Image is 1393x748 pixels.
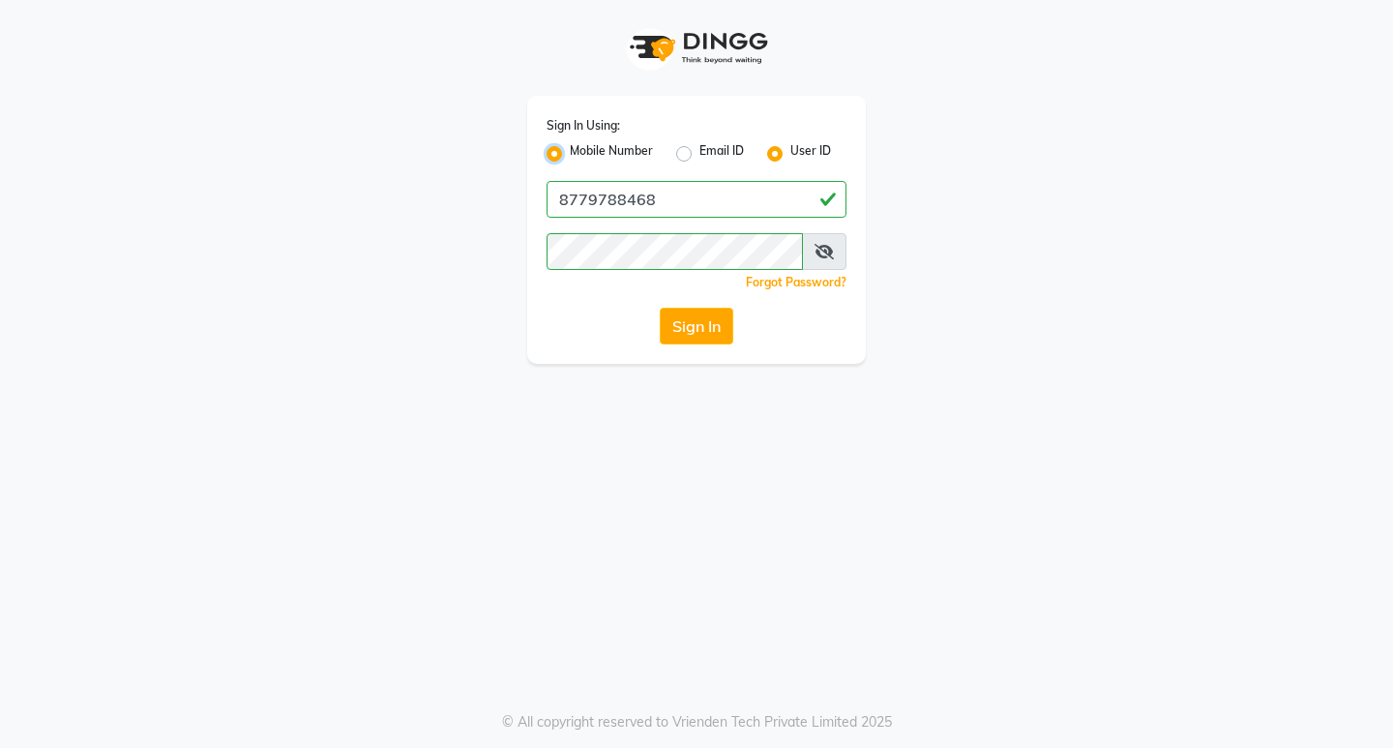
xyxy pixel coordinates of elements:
[660,308,733,344] button: Sign In
[746,275,846,289] a: Forgot Password?
[570,142,653,165] label: Mobile Number
[547,181,846,218] input: Username
[699,142,744,165] label: Email ID
[619,19,774,76] img: logo1.svg
[790,142,831,165] label: User ID
[547,233,803,270] input: Username
[547,117,620,135] label: Sign In Using:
